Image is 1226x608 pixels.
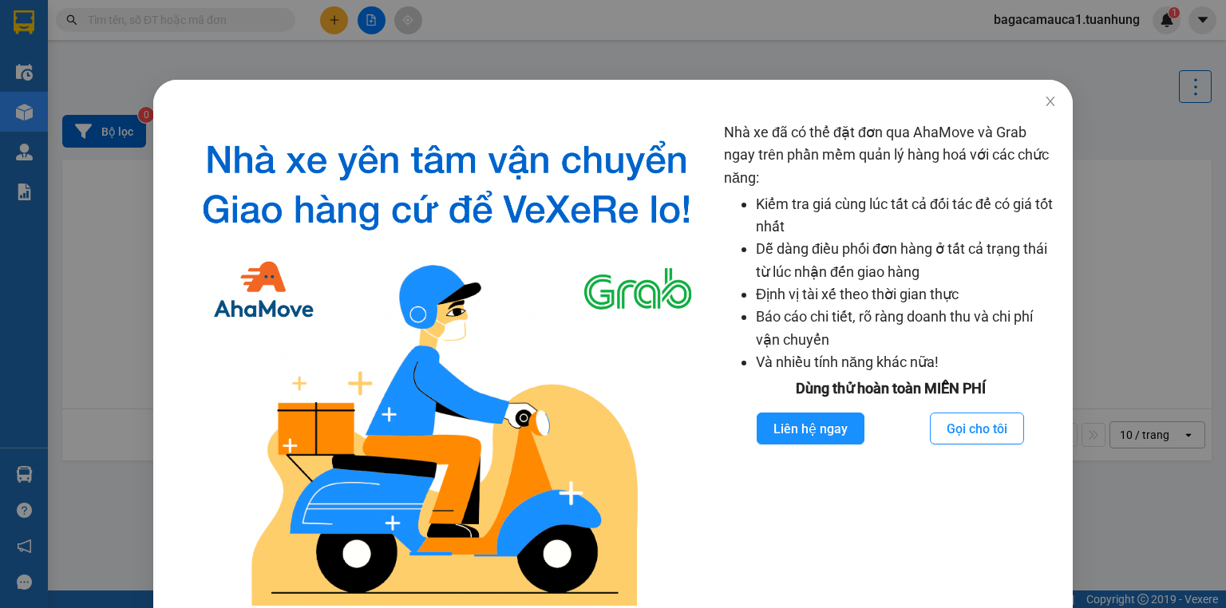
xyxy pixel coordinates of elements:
[756,351,1057,373] li: Và nhiều tính năng khác nữa!
[724,377,1057,400] div: Dùng thử hoàn toàn MIỄN PHÍ
[756,306,1057,351] li: Báo cáo chi tiết, rõ ràng doanh thu và chi phí vận chuyển
[947,419,1007,439] span: Gọi cho tôi
[756,238,1057,283] li: Dễ dàng điều phối đơn hàng ở tất cả trạng thái từ lúc nhận đến giao hàng
[756,193,1057,239] li: Kiểm tra giá cùng lúc tất cả đối tác để có giá tốt nhất
[930,413,1024,444] button: Gọi cho tôi
[773,419,848,439] span: Liên hệ ngay
[757,413,864,444] button: Liên hệ ngay
[1044,95,1057,108] span: close
[1028,80,1073,124] button: Close
[756,283,1057,306] li: Định vị tài xế theo thời gian thực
